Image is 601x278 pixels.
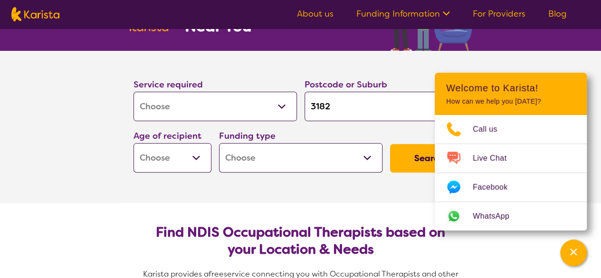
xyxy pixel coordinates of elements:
[473,122,509,136] span: Call us
[134,79,203,90] label: Service required
[435,115,587,230] ul: Choose channel
[473,151,518,165] span: Live Chat
[390,144,468,173] button: Search
[473,209,521,223] span: WhatsApp
[473,180,519,194] span: Facebook
[297,8,334,19] a: About us
[305,79,387,90] label: Postcode or Suburb
[305,92,468,121] input: Type
[11,7,59,21] img: Karista logo
[134,130,201,142] label: Age of recipient
[473,8,525,19] a: For Providers
[141,224,460,258] h2: Find NDIS Occupational Therapists based on your Location & Needs
[219,130,276,142] label: Funding type
[446,97,575,105] p: How can we help you [DATE]?
[435,202,587,230] a: Web link opens in a new tab.
[446,82,575,94] h2: Welcome to Karista!
[548,8,567,19] a: Blog
[356,8,450,19] a: Funding Information
[435,73,587,230] div: Channel Menu
[560,240,587,266] button: Channel Menu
